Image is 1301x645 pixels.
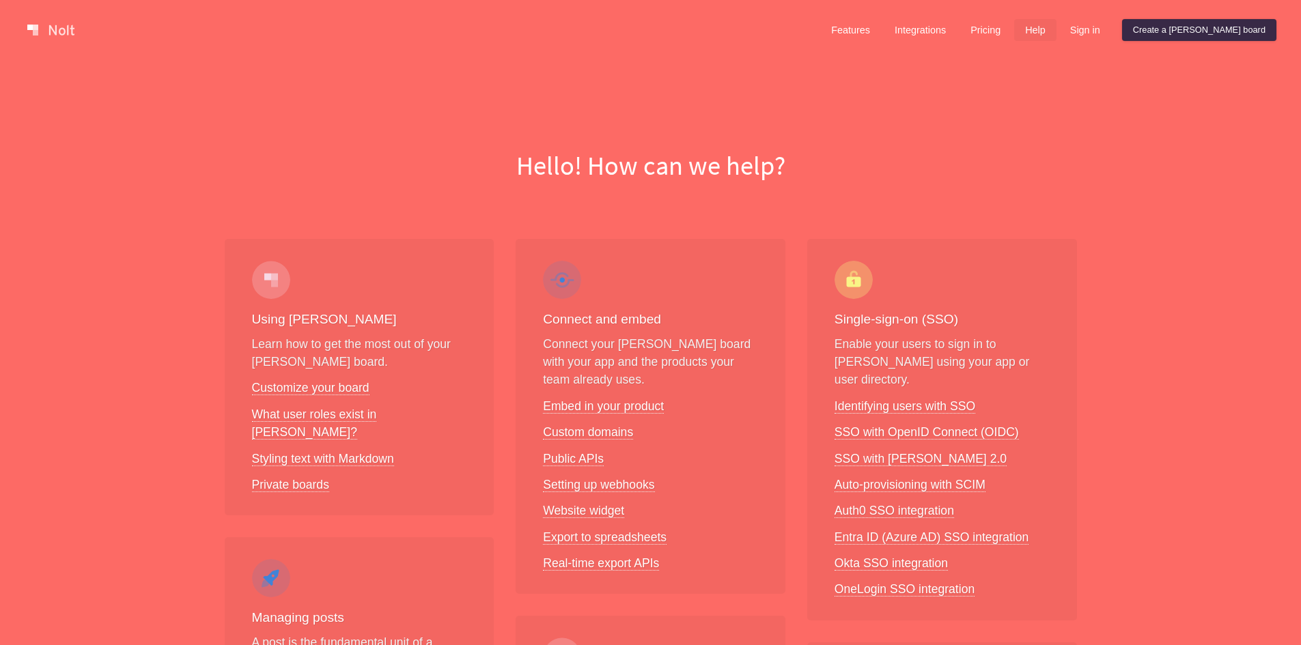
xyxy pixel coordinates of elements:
p: Connect your [PERSON_NAME] board with your app and the products your team already uses. [543,335,758,389]
a: Sign in [1059,19,1111,41]
h3: Using [PERSON_NAME] [252,310,467,330]
a: Embed in your product [543,399,664,414]
a: Setting up webhooks [543,478,654,492]
a: Export to spreadsheets [543,530,667,545]
a: Customize your board [252,381,369,395]
a: Styling text with Markdown [252,452,394,466]
a: Features [820,19,881,41]
a: Auto-provisioning with SCIM [835,478,985,492]
p: Enable your users to sign in to [PERSON_NAME] using your app or user directory. [835,335,1050,389]
h1: Hello! How can we help? [11,147,1290,184]
a: Public APIs [543,452,604,466]
a: Entra ID (Azure AD) SSO integration [835,530,1029,545]
a: SSO with [PERSON_NAME] 2.0 [835,452,1007,466]
a: Custom domains [543,425,633,440]
a: Real-time export APIs [543,556,659,571]
a: Private boards [252,478,329,492]
a: Integrations [884,19,957,41]
h3: Managing posts [252,608,467,628]
a: Pricing [960,19,1011,41]
a: Website widget [543,504,624,518]
a: What user roles exist in [PERSON_NAME]? [252,407,377,440]
a: SSO with OpenID Connect (OIDC) [835,425,1019,440]
a: Identifying users with SSO [835,399,975,414]
h3: Connect and embed [543,310,758,330]
a: Okta SSO integration [835,556,948,571]
p: Learn how to get the most out of your [PERSON_NAME] board. [252,335,467,371]
a: OneLogin SSO integration [835,582,975,597]
a: Create a [PERSON_NAME] board [1122,19,1276,41]
a: Auth0 SSO integration [835,504,954,518]
h3: Single-sign-on (SSO) [835,310,1050,330]
a: Help [1014,19,1057,41]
